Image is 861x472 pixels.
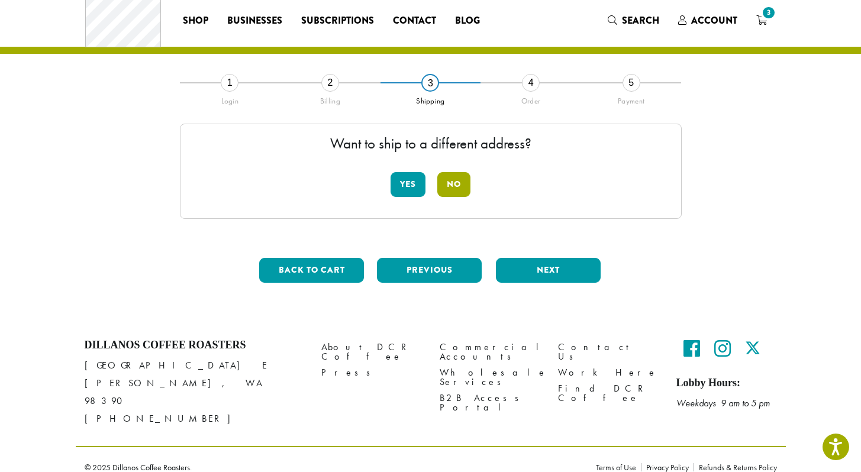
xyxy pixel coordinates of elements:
[192,136,669,151] p: Want to ship to a different address?
[558,339,659,364] a: Contact Us
[321,364,422,380] a: Press
[440,339,540,364] a: Commercial Accounts
[321,74,339,92] div: 2
[85,463,578,471] p: © 2025 Dillanos Coffee Roasters.
[437,172,470,197] button: No
[377,258,482,283] button: Previous
[622,14,659,27] span: Search
[391,172,425,197] button: Yes
[676,397,770,409] em: Weekdays 9 am to 5 pm
[421,74,439,92] div: 3
[380,92,481,106] div: Shipping
[676,377,777,390] h5: Lobby Hours:
[85,357,304,428] p: [GEOGRAPHIC_DATA] E [PERSON_NAME], WA 98390 [PHONE_NUMBER]
[558,364,659,380] a: Work Here
[581,92,682,106] div: Payment
[259,258,364,283] button: Back to cart
[393,14,436,28] span: Contact
[558,380,659,406] a: Find DCR Coffee
[183,14,208,28] span: Shop
[522,74,540,92] div: 4
[598,11,669,30] a: Search
[221,74,238,92] div: 1
[440,390,540,415] a: B2B Access Portal
[496,258,601,283] button: Next
[623,74,640,92] div: 5
[694,463,777,471] a: Refunds & Returns Policy
[481,92,581,106] div: Order
[173,11,218,30] a: Shop
[641,463,694,471] a: Privacy Policy
[440,364,540,390] a: Wholesale Services
[85,339,304,352] h4: Dillanos Coffee Roasters
[691,14,737,27] span: Account
[227,14,282,28] span: Businesses
[321,339,422,364] a: About DCR Coffee
[455,14,480,28] span: Blog
[280,92,380,106] div: Billing
[301,14,374,28] span: Subscriptions
[180,92,280,106] div: Login
[760,5,776,21] span: 3
[596,463,641,471] a: Terms of Use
